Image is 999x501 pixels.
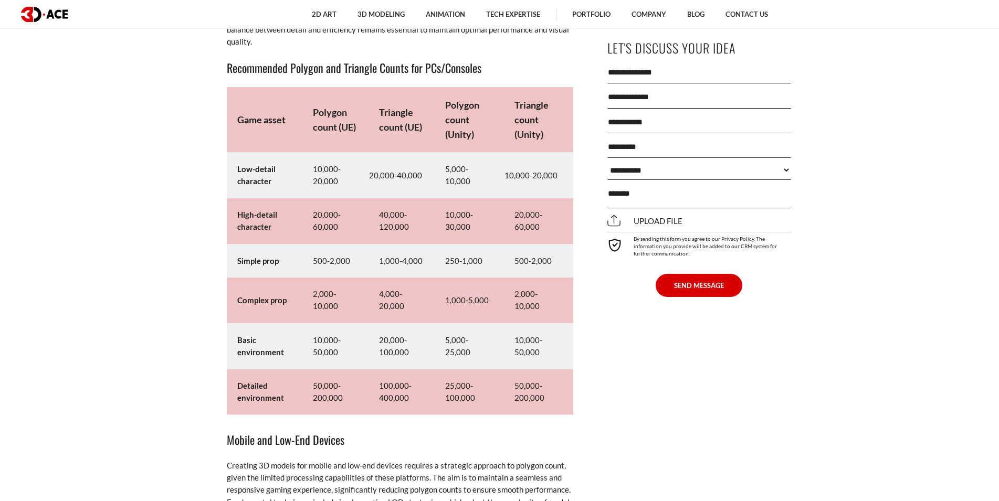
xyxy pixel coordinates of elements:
[237,295,287,305] strong: Complex prop
[435,278,504,323] td: 1,000-5,000
[607,232,791,257] div: By sending this form you agree to our Privacy Policy. The information you provide will be added t...
[302,323,369,369] td: 10,000-50,000
[369,278,435,323] td: 4,000-20,000
[504,278,573,323] td: 2,000-10,000
[504,369,573,415] td: 50,000-200,000
[237,164,276,186] strong: Low-detail character
[435,369,504,415] td: 25,000-100,000
[369,369,435,415] td: 100,000-400,000
[369,323,435,369] td: 20,000-100,000
[504,323,573,369] td: 10,000-50,000
[504,198,573,244] td: 20,000-60,000
[445,99,479,140] strong: Polygon count (Unity)
[302,198,369,244] td: 20,000-60,000
[514,99,549,140] strong: Triangle count (Unity)
[237,381,284,402] strong: Detailed environment
[237,114,286,125] strong: Game asset
[504,244,573,278] td: 500-2,000
[435,153,504,198] td: 5,000-10,000
[237,210,277,231] strong: High-detail character
[435,323,504,369] td: 5,000-25,000
[21,7,68,22] img: logo dark
[379,106,422,133] strong: Triangle count (UE)
[302,278,369,323] td: 2,000-10,000
[302,153,369,198] td: 10,000-20,000
[227,59,573,77] h3: Recommended Polygon and Triangle Counts for PCs/Consoles
[302,369,369,415] td: 50,000-200,000
[607,36,791,60] p: Let's Discuss Your Idea
[227,431,573,449] h3: Mobile and Low-End Devices
[302,244,369,278] td: 500-2,000
[435,244,504,278] td: 250-1,000
[369,198,435,244] td: 40,000-120,000
[313,106,356,133] strong: Polygon count (UE)
[369,244,435,278] td: 1,000-4,000
[369,153,435,198] td: 20,000-40,000
[237,335,284,357] strong: Basic environment
[504,153,573,198] td: 10,000-20,000
[656,274,742,297] button: SEND MESSAGE
[435,198,504,244] td: 10,000-30,000
[237,256,279,265] strong: Simple prop
[607,216,682,226] span: Upload file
